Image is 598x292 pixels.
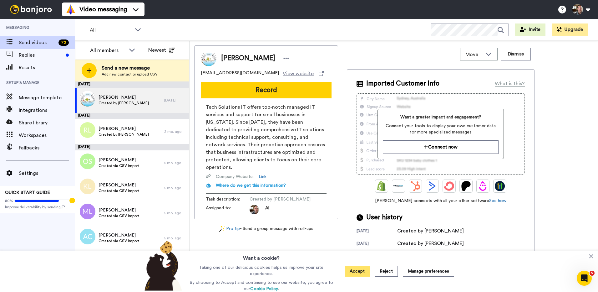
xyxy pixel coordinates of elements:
[221,54,275,63] span: [PERSON_NAME]
[375,266,398,277] button: Reject
[99,126,149,132] span: [PERSON_NAME]
[219,226,225,232] img: magic-wand.svg
[577,271,592,286] iframe: Intercom live chat
[250,205,259,214] img: 05336f08-3a38-4c0f-9fb2-0a461ce44c0b-1731691898.jpg
[383,114,498,120] span: Want a greater impact and engagement?
[495,181,505,191] img: GoHighLevel
[144,44,180,56] button: Newest
[345,266,370,277] button: Accept
[19,132,75,139] span: Workspaces
[102,72,158,77] span: Add new contact or upload CSV
[19,64,75,71] span: Results
[188,279,335,292] p: By choosing to Accept and continuing to use our website, you agree to our .
[164,160,186,165] div: 5 mo. ago
[495,80,525,87] div: What is this?
[201,50,216,66] img: Image of Alski Mucci
[19,39,56,46] span: Send videos
[99,101,149,106] span: Created by [PERSON_NAME]
[102,64,158,72] span: Send a new message
[515,23,545,36] button: Invite
[366,79,439,88] span: Imported Customer Info
[99,157,139,163] span: [PERSON_NAME]
[99,94,149,101] span: [PERSON_NAME]
[19,169,75,177] span: Settings
[201,82,332,98] button: Record
[5,205,70,210] span: Improve deliverability by sending [PERSON_NAME]’s from your own email
[80,229,95,244] img: ac.png
[99,232,139,238] span: [PERSON_NAME]
[410,181,420,191] img: Hubspot
[250,287,278,291] a: Cookie Policy
[194,226,338,232] div: - Send a group message with roll-ups
[99,163,139,168] span: Created via CSV import
[383,123,498,135] span: Connect your tools to display your own customer data for more specialized messages
[357,228,397,235] div: [DATE]
[66,4,76,14] img: vm-color.svg
[397,240,464,247] div: Created by [PERSON_NAME]
[90,47,126,54] div: All members
[75,144,189,150] div: [DATE]
[164,236,186,241] div: 5 mo. ago
[206,103,327,171] span: Tech Solutions IT offers top-notch managed IT services and support for small businesses in [US_ST...
[139,241,185,291] img: bear-with-cookie.png
[357,241,397,247] div: [DATE]
[219,226,240,232] a: Pro tip
[188,264,335,277] p: Taking one of our delicious cookies helps us improve your site experience.
[164,98,186,103] div: [DATE]
[19,51,63,59] span: Replies
[19,119,75,127] span: Share library
[501,48,531,60] button: Dismiss
[80,154,95,169] img: os.png
[403,266,454,277] button: Manage preferences
[69,198,75,203] div: Tooltip anchor
[19,94,75,102] span: Message template
[206,205,250,214] span: Assigned to:
[206,196,250,202] span: Task description :
[465,51,482,58] span: Move
[283,70,324,77] a: View website
[243,251,280,262] h3: Want a cookie?
[80,179,95,194] img: kl.png
[58,39,69,46] div: 72
[366,213,403,222] span: User history
[461,181,471,191] img: Patreon
[397,227,464,235] div: Created by [PERSON_NAME]
[250,196,311,202] span: Created by [PERSON_NAME]
[99,213,139,218] span: Created via CSV import
[19,144,75,152] span: Fallbacks
[164,129,186,134] div: 2 mo. ago
[259,174,266,180] a: Link
[265,205,269,214] span: Al
[552,23,588,36] button: Upgrade
[80,122,95,138] img: rl.png
[79,5,127,14] span: Video messaging
[216,183,286,188] span: Where do we get this information?
[489,199,506,203] a: See how
[478,181,488,191] img: Drip
[201,70,279,77] span: [EMAIL_ADDRESS][DOMAIN_NAME]
[590,271,595,276] span: 5
[99,207,139,213] span: [PERSON_NAME]
[75,113,189,119] div: [DATE]
[8,5,54,14] img: bj-logo-header-white.svg
[164,185,186,190] div: 5 mo. ago
[90,26,132,34] span: All
[283,70,314,77] span: View website
[357,198,525,204] span: [PERSON_NAME] connects with all your other software
[444,181,454,191] img: ConvertKit
[164,211,186,216] div: 5 mo. ago
[377,181,387,191] img: Shopify
[99,132,149,137] span: Created by [PERSON_NAME]
[5,198,13,203] span: 80%
[75,81,189,88] div: [DATE]
[99,238,139,243] span: Created via CSV import
[99,182,139,188] span: [PERSON_NAME]
[427,181,437,191] img: ActiveCampaign
[19,107,75,114] span: Integrations
[80,91,95,107] img: 1b1d6198-9351-45c0-8b23-c4fb42d7af86.jpg
[99,188,139,193] span: Created via CSV import
[383,140,498,154] button: Connect now
[216,174,254,180] span: Company Website :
